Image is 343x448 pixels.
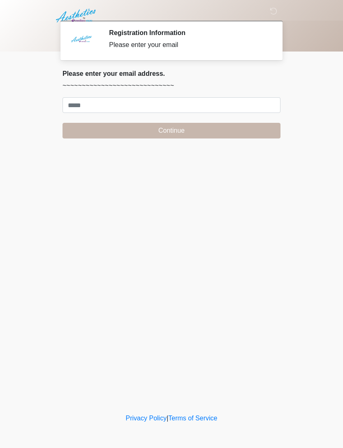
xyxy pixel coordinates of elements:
h2: Please enter your email address. [63,70,280,77]
button: Continue [63,123,280,138]
p: ~~~~~~~~~~~~~~~~~~~~~~~~~~~~~ [63,81,280,91]
h2: Registration Information [109,29,268,37]
div: Please enter your email [109,40,268,50]
img: Agent Avatar [69,29,93,54]
a: Terms of Service [168,415,217,422]
a: Privacy Policy [126,415,167,422]
img: Aesthetics by Emediate Cure Logo [54,6,99,25]
a: | [167,415,168,422]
